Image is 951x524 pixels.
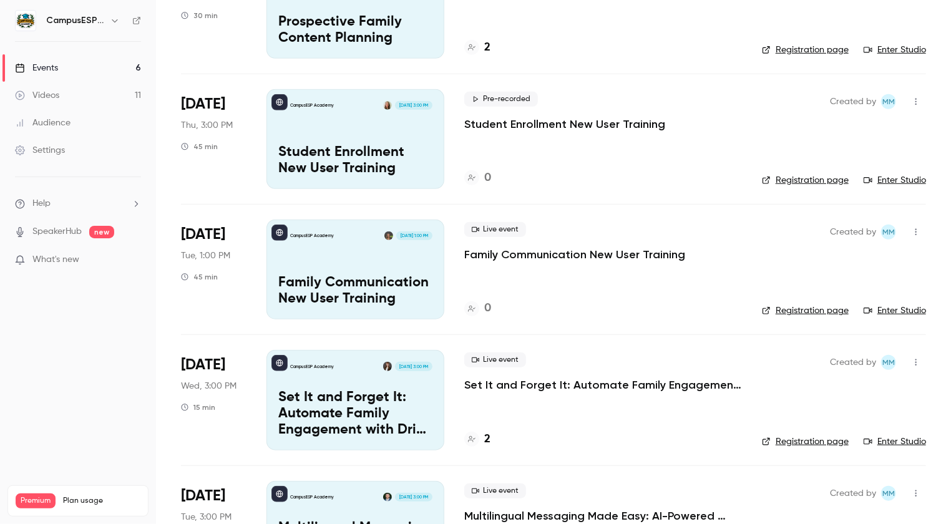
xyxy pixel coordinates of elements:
[864,435,926,448] a: Enter Studio
[464,431,490,448] a: 2
[266,350,444,450] a: Set It and Forget It: Automate Family Engagement with Drip Text MessagesCampusESP AcademyRebecca ...
[181,350,246,450] div: Oct 8 Wed, 3:00 PM (America/New York)
[278,390,432,438] p: Set It and Forget It: Automate Family Engagement with Drip Text Messages
[290,102,334,109] p: CampusESP Academy
[181,11,218,21] div: 30 min
[464,39,490,56] a: 2
[762,44,849,56] a: Registration page
[464,300,491,317] a: 0
[32,197,51,210] span: Help
[46,14,105,27] h6: CampusESP Academy
[484,39,490,56] h4: 2
[15,144,65,157] div: Settings
[181,225,225,245] span: [DATE]
[15,117,71,129] div: Audience
[383,101,392,110] img: Mairin Matthews
[15,197,141,210] li: help-dropdown-opener
[464,117,665,132] a: Student Enrollment New User Training
[181,355,225,375] span: [DATE]
[181,142,218,152] div: 45 min
[181,380,237,392] span: Wed, 3:00 PM
[864,44,926,56] a: Enter Studio
[762,435,849,448] a: Registration page
[830,486,876,501] span: Created by
[464,247,685,262] a: Family Communication New User Training
[882,486,895,501] span: MM
[882,355,895,370] span: MM
[383,493,392,502] img: Albert Perera
[881,486,896,501] span: Mairin Matthews
[881,355,896,370] span: Mairin Matthews
[278,275,432,308] p: Family Communication New User Training
[484,300,491,317] h4: 0
[16,493,56,508] span: Premium
[484,431,490,448] h4: 2
[384,231,393,240] img: Mira Gandhi
[266,89,444,189] a: Student Enrollment New User TrainingCampusESP AcademyMairin Matthews[DATE] 3:00 PMStudent Enrollm...
[181,272,218,282] div: 45 min
[181,402,215,412] div: 15 min
[181,511,232,523] span: Tue, 3:00 PM
[278,145,432,177] p: Student Enrollment New User Training
[464,170,491,187] a: 0
[16,11,36,31] img: CampusESP Academy
[464,483,526,498] span: Live event
[89,226,114,238] span: new
[181,89,246,189] div: Sep 18 Thu, 3:00 PM (America/New York)
[864,304,926,317] a: Enter Studio
[882,225,895,240] span: MM
[290,364,334,370] p: CampusESP Academy
[881,225,896,240] span: Mairin Matthews
[181,94,225,114] span: [DATE]
[290,494,334,500] p: CampusESP Academy
[464,222,526,237] span: Live event
[266,220,444,319] a: Family Communication New User TrainingCampusESP AcademyMira Gandhi[DATE] 1:00 PMFamily Communicat...
[464,352,526,367] span: Live event
[395,362,432,371] span: [DATE] 3:00 PM
[383,362,392,371] img: Rebecca McCrory
[830,225,876,240] span: Created by
[15,62,58,74] div: Events
[290,233,334,239] p: CampusESP Academy
[32,225,82,238] a: SpeakerHub
[396,231,432,240] span: [DATE] 1:00 PM
[181,486,225,506] span: [DATE]
[126,255,141,266] iframe: Noticeable Trigger
[830,355,876,370] span: Created by
[464,377,742,392] a: Set It and Forget It: Automate Family Engagement with Drip Text Messages
[395,493,432,502] span: [DATE] 3:00 PM
[762,174,849,187] a: Registration page
[882,94,895,109] span: MM
[484,170,491,187] h4: 0
[864,174,926,187] a: Enter Studio
[278,14,432,47] p: Prospective Family Content Planning
[181,220,246,319] div: Sep 23 Tue, 1:00 PM (America/New York)
[464,92,538,107] span: Pre-recorded
[395,101,432,110] span: [DATE] 3:00 PM
[762,304,849,317] a: Registration page
[464,508,742,523] a: Multilingual Messaging Made Easy: AI-Powered Communication for Spanish-Speaking Families
[181,119,233,132] span: Thu, 3:00 PM
[830,94,876,109] span: Created by
[15,89,59,102] div: Videos
[881,94,896,109] span: Mairin Matthews
[63,496,140,506] span: Plan usage
[32,253,79,266] span: What's new
[181,250,230,262] span: Tue, 1:00 PM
